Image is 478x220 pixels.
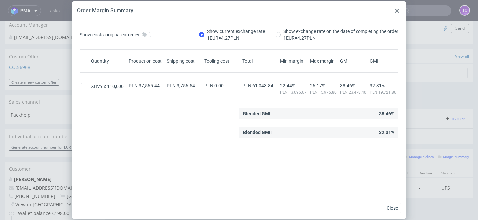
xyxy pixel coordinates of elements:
div: Total [241,58,279,64]
div: Show exchange rate on the date of completing the order [283,28,398,41]
span: PLN 3,756.54 [167,83,195,88]
a: XBVY [161,163,172,170]
th: Batch [397,148,415,156]
th: Stage [356,148,397,156]
span: 32.31% [370,83,397,88]
td: - [415,156,438,177]
div: Shipping cost [165,58,203,64]
span: Tasks [299,31,311,38]
div: Custom Offer [5,28,105,43]
img: share_image_120x120.png [299,3,307,11]
div: Show current exchange rate [207,28,265,41]
span: PLN 37,565.44 [129,83,160,88]
span: Blended GMII [243,127,272,137]
div: 1 EUR = 4.27 PLN [283,35,398,41]
th: Design [110,148,157,156]
div: Line Items [110,128,473,147]
th: Unit price [297,148,321,156]
div: Tooling cost [203,58,241,64]
a: [EMAIL_ADDRESS][DOMAIN_NAME] [15,163,93,170]
div: Max margin [309,58,339,64]
button: Invoice [442,93,468,101]
div: 110,000 [90,83,127,90]
th: Net Total [321,148,356,156]
span: 22.44% [280,83,307,88]
div: → pre-DTP [360,163,390,171]
span: Wallet balance €198.00 [18,189,69,195]
span: [PHONE_NUMBER] [9,172,55,178]
div: GMI [339,58,368,64]
div: No invoices yet [110,107,473,118]
small: Margin summary [438,134,469,137]
span: PLN 19,721.86 [370,90,397,95]
th: Specs [177,148,271,156]
span: XBVY [91,83,107,90]
td: Recycled Poly Mailer Y100 • Custom [177,156,271,177]
div: Quantity [90,58,127,64]
button: Close [384,203,401,213]
span: [GEOGRAPHIC_DATA] [60,172,113,178]
span: Invoice [445,95,465,100]
span: Invoices [115,95,132,100]
div: Order Margin Summary [77,7,133,14]
th: Quant. [271,148,297,156]
input: Save [82,88,101,99]
button: Send [451,3,469,12]
span: 26.17% [310,83,337,88]
span: PLN 23,478.40 [340,90,367,95]
span: Chargeback: €198.00 [18,198,69,204]
div: Customer [5,140,105,155]
td: €0.13 [297,156,321,177]
button: Generate account number for EUR [9,123,73,130]
span: PLN 0.00 [204,83,224,88]
a: CO.56968 [9,43,30,49]
div: Sales channel [5,74,105,88]
span: PLN 13,696.67 [280,90,307,95]
input: Type to create new task [300,46,468,57]
small: Manage dielines [404,134,434,137]
td: Proforma [114,65,136,79]
span: 38.46% [340,83,367,88]
th: Shipment [438,148,461,156]
img: ico-item-custom-a8f9c3db6a5631ce2f509e228e8b95abde266dc4376634de7b166047de09ff05.png [116,158,149,175]
label: Show costs' original currency [80,28,151,41]
span: PLN 15,975.80 [310,90,337,95]
th: LIID [157,148,178,156]
span: Close [387,206,398,210]
a: [PERSON_NAME] [14,155,52,161]
th: Deadline [415,148,438,156]
div: GMII [368,58,398,64]
div: Individual account number [5,108,105,123]
div: 1 EUR = 4.27 PLN [207,35,265,41]
a: View in [GEOGRAPHIC_DATA] [15,180,79,187]
td: UPS [438,156,461,177]
div: [EMAIL_ADDRESS][DOMAIN_NAME] [9,13,96,20]
div: Proforma [110,46,288,61]
span: Blended GMI [243,108,270,119]
a: PROF 21146/2025 [137,66,175,79]
div: 32.31% [239,127,398,137]
td: - [397,156,415,177]
span: PLN 61,043.84 [242,83,273,88]
div: Production cost [127,58,165,64]
div: Min margin [279,58,309,64]
td: 110000 [271,156,297,177]
button: Update Proforma [175,66,210,73]
a: View all [455,32,469,38]
p: €14,300.00 [325,163,352,170]
a: Create a new custom offer [9,58,59,65]
div: 38.46% [239,108,398,119]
